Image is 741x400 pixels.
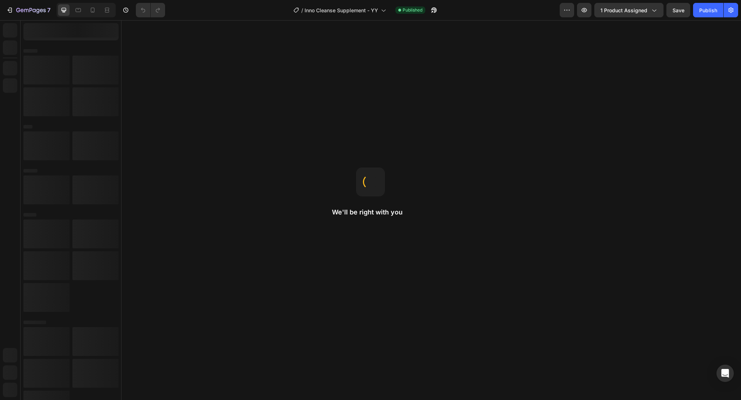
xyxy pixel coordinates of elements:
p: 7 [47,6,50,14]
span: Save [673,7,684,13]
span: / [301,6,303,14]
button: 7 [3,3,54,17]
span: Inno Cleanse Supplement - YY [305,6,378,14]
h2: We'll be right with you [332,208,409,217]
button: Save [666,3,690,17]
button: Publish [693,3,723,17]
div: Open Intercom Messenger [716,365,734,382]
span: Published [403,7,422,13]
span: 1 product assigned [600,6,647,14]
button: 1 product assigned [594,3,664,17]
div: Undo/Redo [136,3,165,17]
div: Publish [699,6,717,14]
